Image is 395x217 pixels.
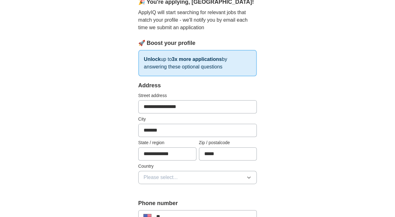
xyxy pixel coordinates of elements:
[172,57,222,62] strong: 3x more applications
[138,116,257,122] label: City
[138,50,257,76] p: up to by answering these optional questions
[138,9,257,31] p: ApplyIQ will start searching for relevant jobs that match your profile - we'll notify you by emai...
[144,174,178,181] span: Please select...
[138,163,257,170] label: Country
[138,92,257,99] label: Street address
[138,139,196,146] label: State / region
[199,139,257,146] label: Zip / postalcode
[144,57,161,62] strong: Unlock
[138,39,257,47] div: 🚀 Boost your profile
[138,81,257,90] div: Address
[138,171,257,184] button: Please select...
[138,199,257,208] label: Phone number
